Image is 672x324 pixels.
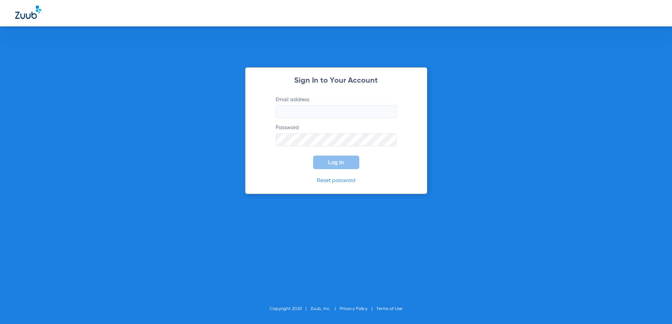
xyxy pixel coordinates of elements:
label: Password [276,124,397,146]
span: Log In [328,159,344,165]
input: Email address [276,105,397,118]
a: Terms of Use [376,307,402,311]
iframe: Chat Widget [634,288,672,324]
li: Zuub, Inc. [310,305,340,313]
img: Zuub Logo [15,6,41,19]
label: Email address [276,96,397,118]
h2: Sign In to Your Account [264,77,408,85]
a: Reset password [317,178,355,183]
button: Log In [313,156,359,169]
a: Privacy Policy [340,307,368,311]
li: Copyright 2025 [270,305,310,313]
input: Password [276,133,397,146]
